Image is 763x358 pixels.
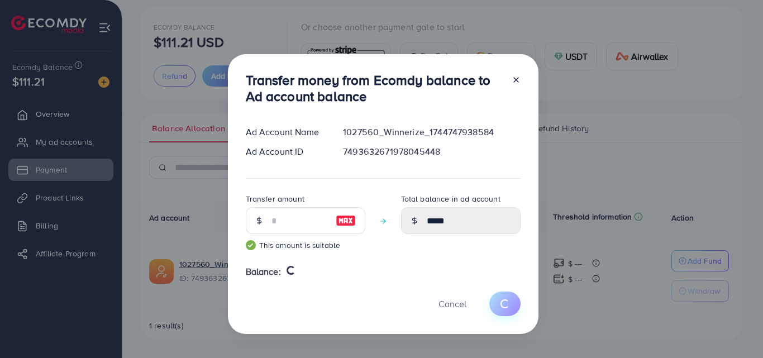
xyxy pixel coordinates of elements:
label: Transfer amount [246,193,304,204]
button: Cancel [425,292,480,316]
label: Total balance in ad account [401,193,500,204]
iframe: Chat [716,308,755,350]
h3: Transfer money from Ecomdy balance to Ad account balance [246,72,503,104]
div: Ad Account Name [237,126,335,139]
img: image [336,214,356,227]
small: This amount is suitable [246,240,365,251]
span: Cancel [438,298,466,310]
img: guide [246,240,256,250]
span: Balance: [246,265,281,278]
div: Ad Account ID [237,145,335,158]
div: 1027560_Winnerize_1744747938584 [334,126,529,139]
div: 7493632671978045448 [334,145,529,158]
